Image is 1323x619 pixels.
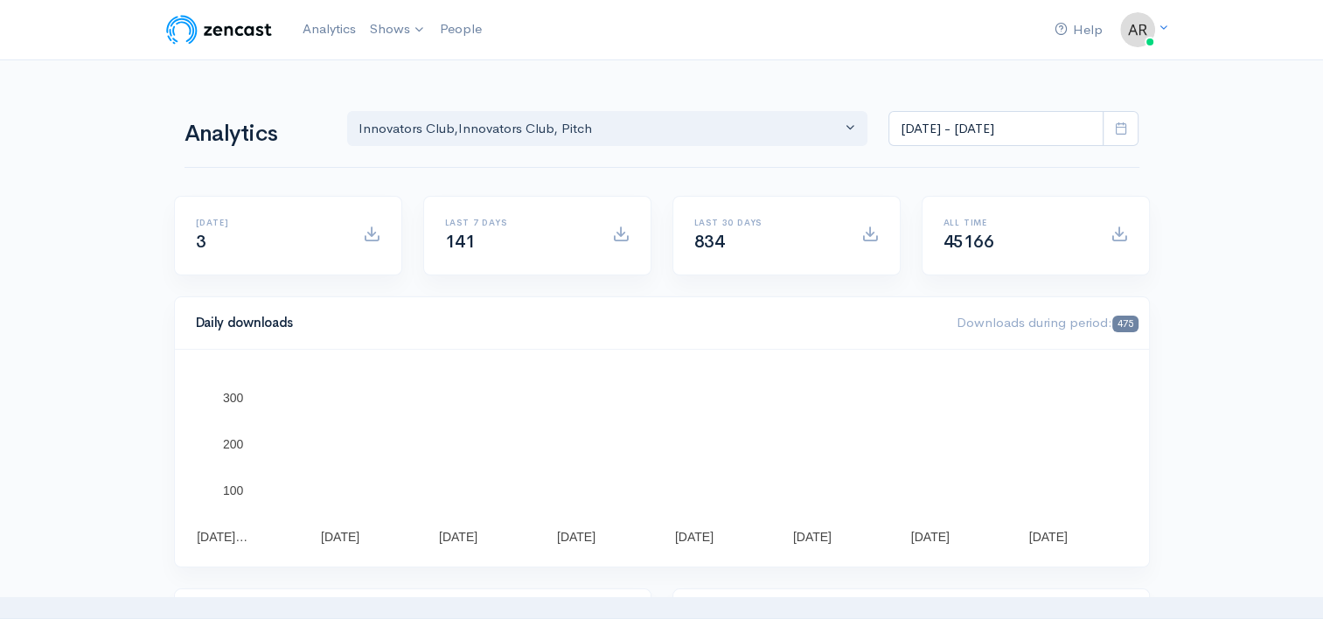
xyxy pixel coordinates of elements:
[347,111,868,147] button: Innovators Club, Innovators Club, Pitch
[197,530,247,544] text: [DATE]…
[888,111,1104,147] input: analytics date range selector
[296,10,363,48] a: Analytics
[223,437,244,451] text: 200
[944,218,1090,227] h6: All time
[1048,11,1110,49] a: Help
[694,231,725,253] span: 834
[321,530,359,544] text: [DATE]
[910,530,949,544] text: [DATE]
[445,231,476,253] span: 141
[957,314,1138,330] span: Downloads during period:
[196,316,937,330] h4: Daily downloads
[164,12,275,47] img: ZenCast Logo
[438,530,477,544] text: [DATE]
[792,530,831,544] text: [DATE]
[433,10,489,48] a: People
[185,122,326,147] h1: Analytics
[196,231,206,253] span: 3
[196,371,1128,546] svg: A chart.
[223,391,244,405] text: 300
[1028,530,1067,544] text: [DATE]
[223,483,244,497] text: 100
[196,218,342,227] h6: [DATE]
[363,10,433,49] a: Shows
[674,530,713,544] text: [DATE]
[359,119,841,139] div: Innovators Club , Innovators Club, Pitch
[694,218,840,227] h6: Last 30 days
[1120,12,1155,47] img: ...
[944,231,994,253] span: 45166
[556,530,595,544] text: [DATE]
[445,218,591,227] h6: Last 7 days
[1112,316,1138,332] span: 475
